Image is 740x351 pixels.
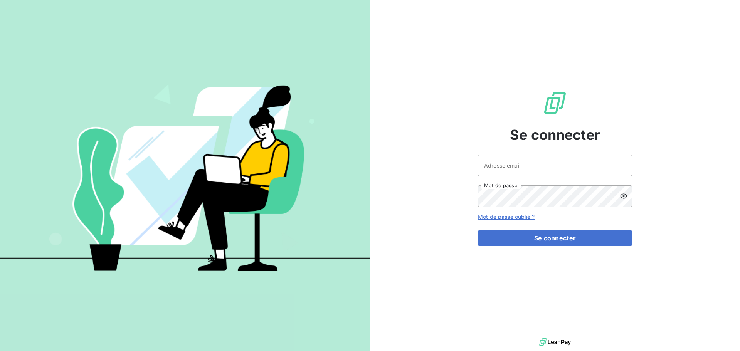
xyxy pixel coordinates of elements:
button: Se connecter [478,230,632,246]
img: logo [539,336,571,348]
input: placeholder [478,155,632,176]
img: Logo LeanPay [543,91,567,115]
span: Se connecter [510,124,600,145]
a: Mot de passe oublié ? [478,213,535,220]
